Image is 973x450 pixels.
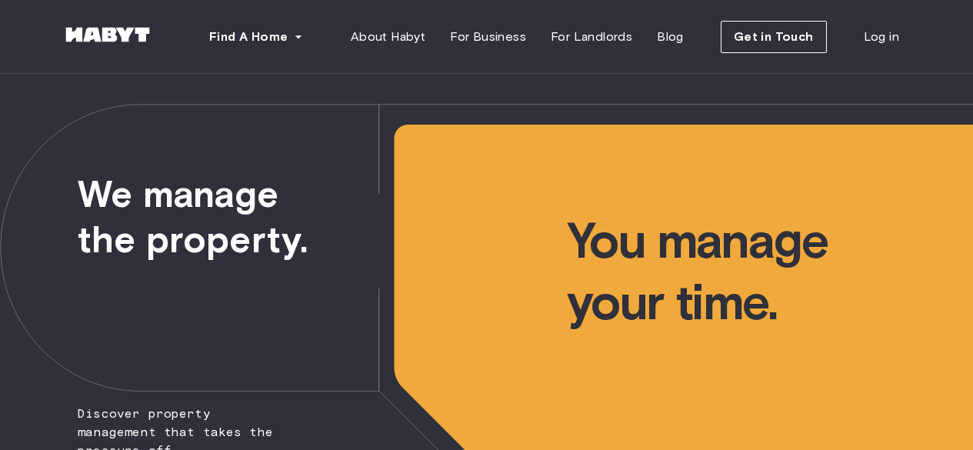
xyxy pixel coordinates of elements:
a: Blog [645,22,696,52]
span: For Business [450,28,526,46]
span: Get in Touch [734,28,814,46]
a: About Habyt [338,22,438,52]
a: Log in [851,22,911,52]
button: Find A Home [197,22,315,52]
span: For Landlords [551,28,632,46]
a: For Business [438,22,538,52]
span: Find A Home [209,28,288,46]
span: Blog [657,28,684,46]
img: Habyt [62,27,154,42]
a: For Landlords [538,22,645,52]
span: Log in [864,28,899,46]
button: Get in Touch [721,21,827,53]
span: You manage your time. [567,74,973,333]
span: About Habyt [351,28,425,46]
